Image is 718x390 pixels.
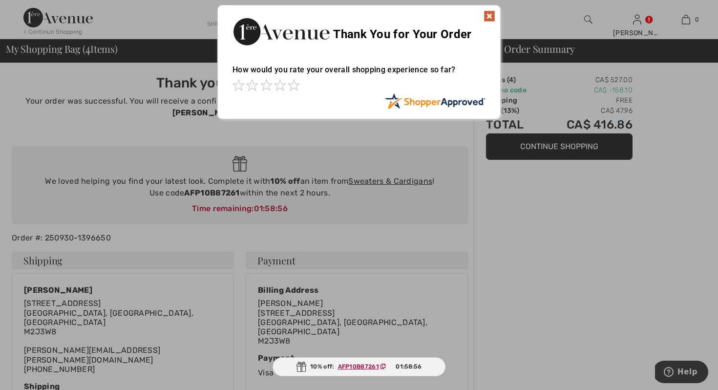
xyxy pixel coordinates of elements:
span: Help [22,7,42,16]
img: Thank You for Your Order [232,15,330,48]
ins: AFP10B87261 [338,363,379,370]
span: Thank You for Your Order [333,27,471,41]
img: x [484,10,495,22]
div: 10% off: [273,357,445,376]
img: Gift.svg [296,362,306,372]
span: 01:58:56 [396,362,421,371]
div: How would you rate your overall shopping experience so far? [232,55,486,93]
